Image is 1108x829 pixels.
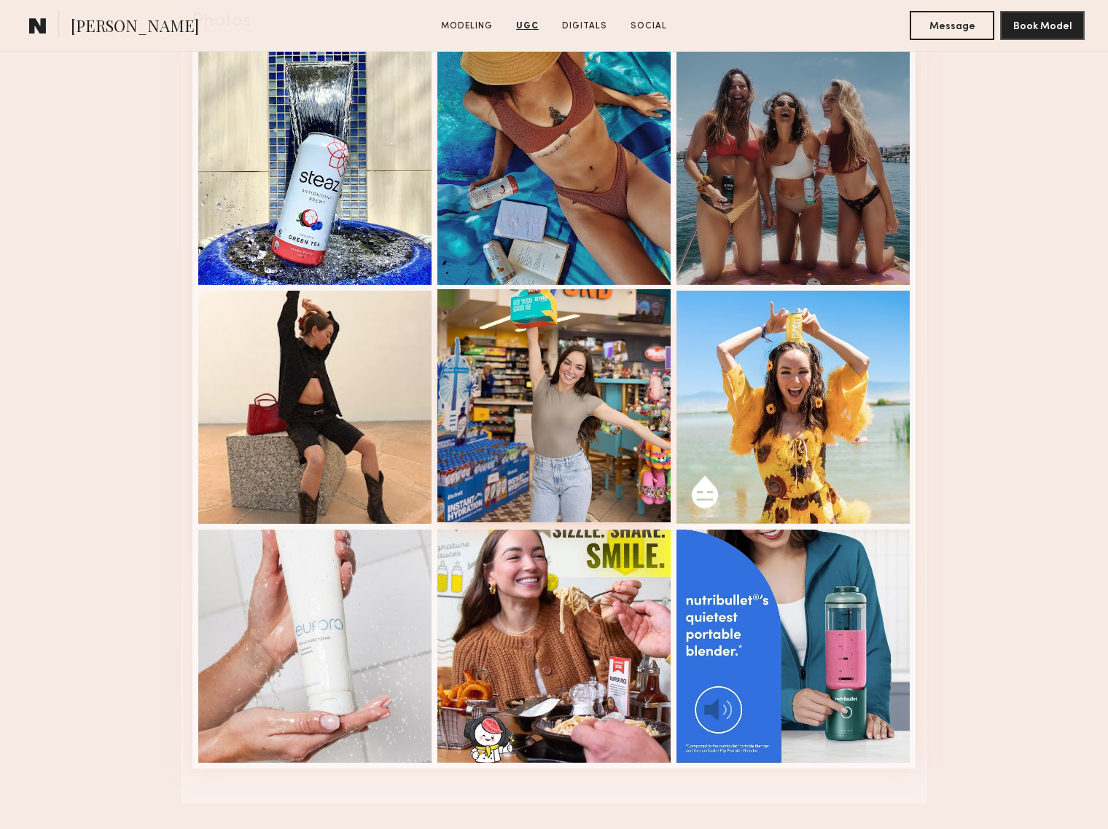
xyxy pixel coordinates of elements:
a: Modeling [435,20,499,33]
button: Book Model [1000,11,1085,40]
a: Digitals [556,20,613,33]
a: Book Model [1000,19,1085,31]
a: Social [625,20,673,33]
button: Message [910,11,994,40]
span: [PERSON_NAME] [71,15,199,40]
a: UGC [510,20,545,33]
